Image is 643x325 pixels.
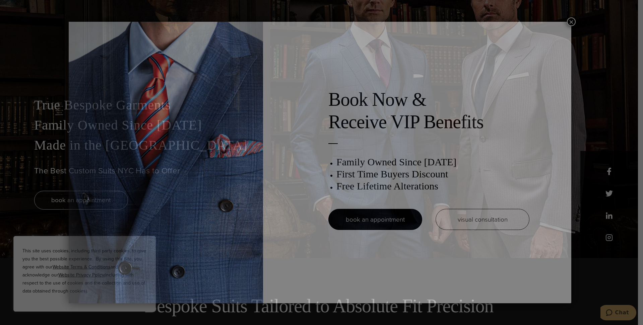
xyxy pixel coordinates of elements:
[328,209,422,230] a: book an appointment
[567,17,576,26] button: Close
[436,209,529,230] a: visual consultation
[336,180,529,192] h3: Free Lifetime Alterations
[15,5,28,11] span: Chat
[336,168,529,180] h3: First Time Buyers Discount
[328,88,529,133] h2: Book Now & Receive VIP Benefits
[336,156,529,168] h3: Family Owned Since [DATE]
